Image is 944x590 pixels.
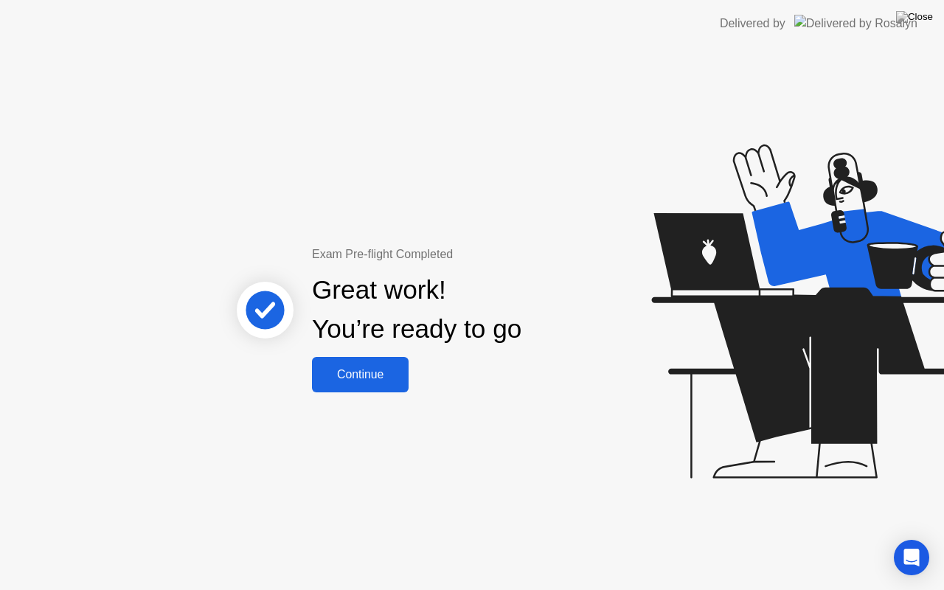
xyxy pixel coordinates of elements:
div: Great work! You’re ready to go [312,271,521,349]
div: Exam Pre-flight Completed [312,246,617,263]
div: Continue [316,368,404,381]
div: Open Intercom Messenger [894,540,929,575]
div: Delivered by [720,15,785,32]
img: Delivered by Rosalyn [794,15,917,32]
img: Close [896,11,933,23]
button: Continue [312,357,409,392]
